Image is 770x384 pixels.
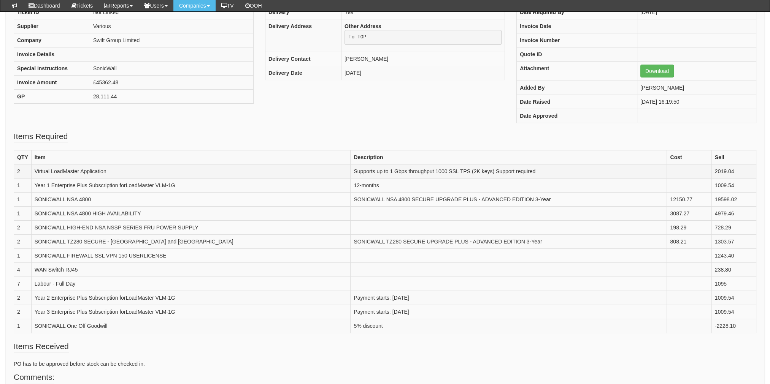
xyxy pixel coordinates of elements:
td: [DATE] 16:19:50 [637,95,756,109]
td: 238.80 [711,262,756,277]
td: Year 3 Enterprise Plus Subscription forLoadMaster VLM-1G [31,305,351,319]
th: Ticket ID [14,5,90,19]
th: Delivery Address [265,19,341,52]
td: SONICWALL FIREWALL SSL VPN 150 USERLICENSE [31,248,351,262]
legend: Items Received [14,341,69,352]
th: Invoice Amount [14,75,90,89]
th: Invoice Details [14,47,90,61]
td: -2228.10 [711,319,756,333]
td: 2019.04 [711,164,756,178]
td: 1303.57 [711,234,756,248]
th: Cost [667,150,711,164]
td: 1 [14,178,32,192]
p: PO has to be approved before stock can be checked in. [14,360,756,368]
td: Virtual LoadMaster Application [31,164,351,178]
th: Company [14,33,90,47]
td: 2 [14,164,32,178]
td: 1095 [711,277,756,291]
th: Item [31,150,351,164]
th: QTY [14,150,32,164]
td: 5% discount [351,319,667,333]
a: Download [640,65,674,77]
td: 2 [14,291,32,305]
td: [DATE] [637,5,756,19]
td: Swift Group Limited [90,33,254,47]
td: Not Linked [90,5,254,19]
td: Various [90,19,254,33]
th: Special Instructions [14,61,90,75]
td: [PERSON_NAME] [637,81,756,95]
td: 28,111.44 [90,89,254,103]
th: Added By [517,81,637,95]
td: 1 [14,319,32,333]
th: Quote ID [517,47,637,61]
td: 1 [14,248,32,262]
th: Date Approved [517,109,637,123]
th: Attachment [517,61,637,81]
td: Labour - Full Day [31,277,351,291]
legend: Comments: [14,371,54,383]
td: 1 [14,206,32,220]
th: GP [14,89,90,103]
td: 1 [14,192,32,206]
td: 12-months [351,178,667,192]
td: 3087.27 [667,206,711,220]
td: 808.21 [667,234,711,248]
th: Invoice Date [517,19,637,33]
td: Year 2 Enterprise Plus Subscription forLoadMaster VLM-1G [31,291,351,305]
td: 4 [14,262,32,277]
td: 12150.77 [667,192,711,206]
th: Delivery Contact [265,52,341,66]
td: Supports up to 1 Gbps throughput 1000 SSL TPS (2K keys) Support required [351,164,667,178]
td: [PERSON_NAME] [341,52,505,66]
td: 198.29 [667,220,711,234]
td: 1009.54 [711,305,756,319]
td: SONICWALL TZ280 SECURE - [GEOGRAPHIC_DATA] and [GEOGRAPHIC_DATA] [31,234,351,248]
td: SONICWALL HIGH-END NSA NSSP SERIES FRU POWER SUPPLY [31,220,351,234]
td: 1009.54 [711,178,756,192]
td: 19598.02 [711,192,756,206]
th: Date Required By [517,5,637,19]
td: SONICWALL NSA 4800 HIGH AVAILABILITY [31,206,351,220]
td: 2 [14,305,32,319]
td: 2 [14,234,32,248]
td: £45362.48 [90,75,254,89]
b: Other Address [345,23,381,29]
td: 1243.40 [711,248,756,262]
td: SONICWALL NSA 4800 [31,192,351,206]
td: [DATE] [341,66,505,80]
th: Delivery [265,5,341,19]
td: SONICWALL NSA 4800 SECURE UPGRADE PLUS - ADVANCED EDITION 3-Year [351,192,667,206]
td: Payment starts: [DATE] [351,305,667,319]
td: Year 1 Enterprise Plus Subscription forLoadMaster VLM-1G [31,178,351,192]
th: Invoice Number [517,33,637,47]
th: Supplier [14,19,90,33]
legend: Items Required [14,131,68,142]
td: Yes [341,5,505,19]
td: SONICWALL One Off Goodwill [31,319,351,333]
td: Payment starts: [DATE] [351,291,667,305]
th: Sell [711,150,756,164]
td: 2 [14,220,32,234]
td: SonicWall [90,61,254,75]
th: Description [351,150,667,164]
td: 1009.54 [711,291,756,305]
td: WAN Switch RJ45 [31,262,351,277]
th: Date Raised [517,95,637,109]
th: Delivery Date [265,66,341,80]
td: SONICWALL TZ280 SECURE UPGRADE PLUS - ADVANCED EDITION 3-Year [351,234,667,248]
td: 728.29 [711,220,756,234]
td: 7 [14,277,32,291]
td: 4979.46 [711,206,756,220]
pre: To TOP [345,30,502,45]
